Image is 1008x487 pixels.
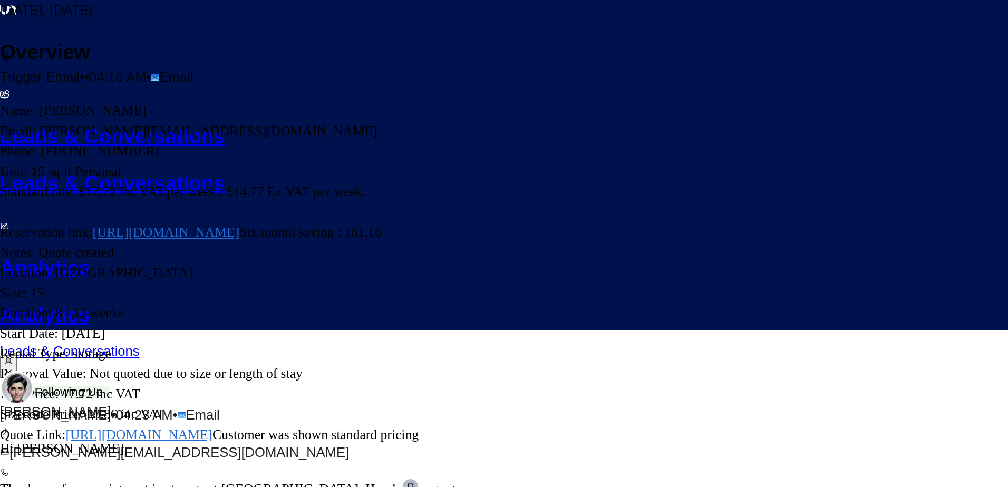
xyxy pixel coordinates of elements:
[159,70,193,84] span: Email
[173,407,178,422] span: •
[80,70,84,84] span: •
[115,407,172,422] span: 04:23 AM
[93,225,240,240] a: [URL][DOMAIN_NAME]
[111,407,116,422] span: •
[186,407,220,422] span: Email
[146,70,151,84] span: •
[84,70,89,84] span: •
[89,70,146,84] span: 04:16 AM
